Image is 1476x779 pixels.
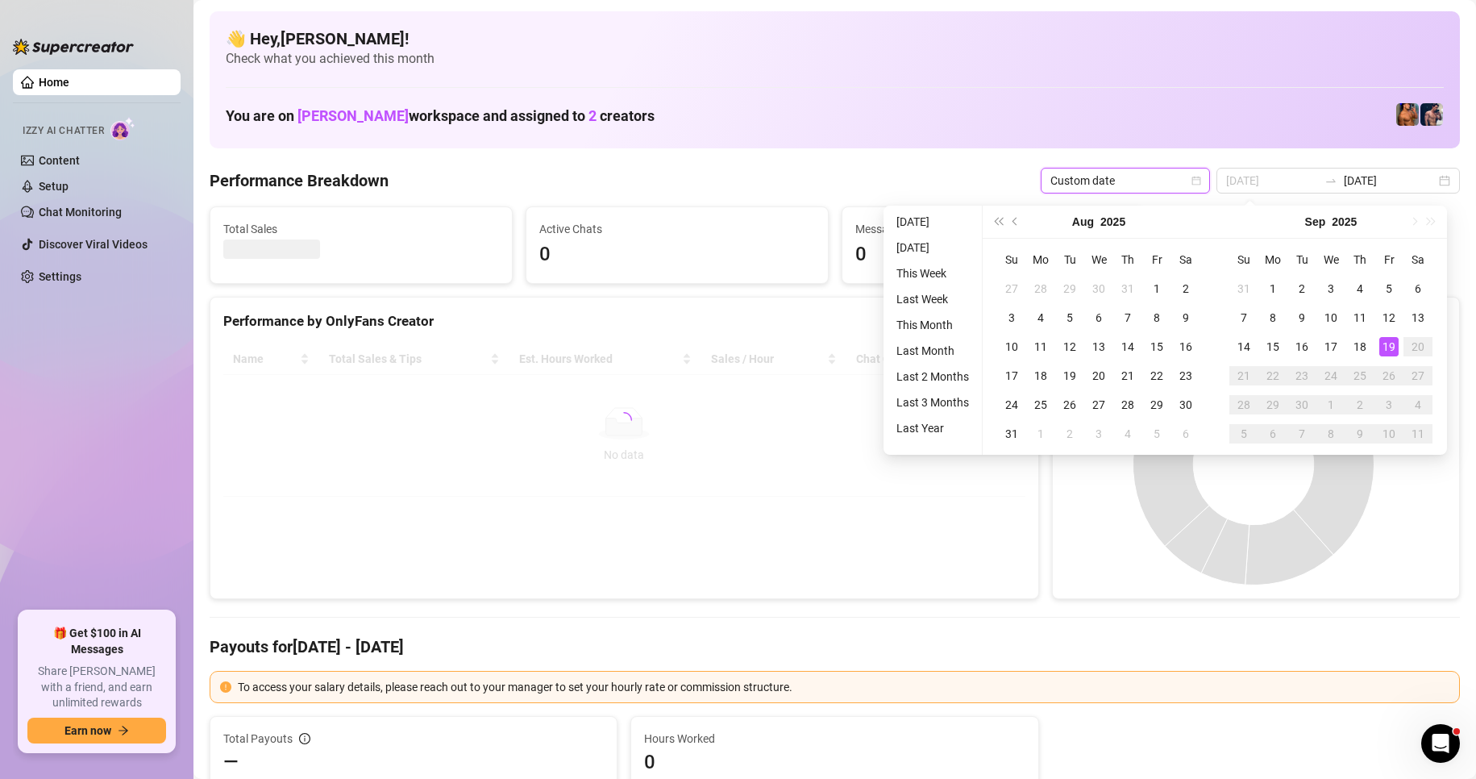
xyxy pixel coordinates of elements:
[1408,308,1428,327] div: 13
[1171,361,1200,390] td: 2025-08-23
[1408,337,1428,356] div: 20
[1113,361,1142,390] td: 2025-08-21
[1350,308,1370,327] div: 11
[1055,419,1084,448] td: 2025-09-02
[1316,303,1345,332] td: 2025-09-10
[1263,366,1283,385] div: 22
[1321,366,1341,385] div: 24
[1350,337,1370,356] div: 18
[1084,274,1113,303] td: 2025-07-30
[1396,103,1419,126] img: JG
[1089,337,1108,356] div: 13
[223,310,1025,332] div: Performance by OnlyFans Creator
[1171,303,1200,332] td: 2025-08-09
[1113,274,1142,303] td: 2025-07-31
[1321,424,1341,444] div: 8
[1350,279,1370,298] div: 4
[997,245,1026,274] th: Su
[1031,366,1050,385] div: 18
[1345,303,1374,332] td: 2025-09-11
[1345,274,1374,303] td: 2025-09-04
[890,212,975,231] li: [DATE]
[890,264,975,283] li: This Week
[1379,279,1399,298] div: 5
[220,681,231,693] span: exclamation-circle
[1321,279,1341,298] div: 3
[1258,274,1287,303] td: 2025-09-01
[1089,424,1108,444] div: 3
[890,315,975,335] li: This Month
[1344,172,1436,190] input: End date
[39,180,69,193] a: Setup
[1176,366,1195,385] div: 23
[226,107,655,125] h1: You are on workspace and assigned to creators
[1234,424,1254,444] div: 5
[1345,245,1374,274] th: Th
[1403,361,1432,390] td: 2025-09-27
[1084,361,1113,390] td: 2025-08-20
[223,220,499,238] span: Total Sales
[1002,424,1021,444] div: 31
[1234,308,1254,327] div: 7
[1287,303,1316,332] td: 2025-09-09
[890,341,975,360] li: Last Month
[1229,332,1258,361] td: 2025-09-14
[1191,176,1201,185] span: calendar
[1050,169,1200,193] span: Custom date
[1055,361,1084,390] td: 2025-08-19
[997,332,1026,361] td: 2025-08-10
[890,393,975,412] li: Last 3 Months
[1147,395,1166,414] div: 29
[1026,390,1055,419] td: 2025-08-25
[1118,279,1137,298] div: 31
[226,27,1444,50] h4: 👋 Hey, [PERSON_NAME] !
[1031,395,1050,414] div: 25
[1089,395,1108,414] div: 27
[1287,245,1316,274] th: Tu
[1403,419,1432,448] td: 2025-10-11
[1060,279,1079,298] div: 29
[1403,390,1432,419] td: 2025-10-04
[1026,361,1055,390] td: 2025-08-18
[1055,390,1084,419] td: 2025-08-26
[1171,245,1200,274] th: Sa
[1263,279,1283,298] div: 1
[1332,206,1357,238] button: Choose a year
[1403,303,1432,332] td: 2025-09-13
[1176,337,1195,356] div: 16
[1176,424,1195,444] div: 6
[997,361,1026,390] td: 2025-08-17
[1055,245,1084,274] th: Tu
[1292,337,1312,356] div: 16
[997,390,1026,419] td: 2025-08-24
[1002,366,1021,385] div: 17
[1379,424,1399,444] div: 10
[226,50,1444,68] span: Check what you achieved this month
[1060,395,1079,414] div: 26
[1100,206,1125,238] button: Choose a year
[223,730,293,748] span: Total Payouts
[1258,419,1287,448] td: 2025-10-06
[1176,308,1195,327] div: 9
[613,410,634,431] span: loading
[27,718,166,744] button: Earn nowarrow-right
[1176,279,1195,298] div: 2
[1292,279,1312,298] div: 2
[1374,274,1403,303] td: 2025-09-05
[1324,174,1337,187] span: to
[1176,395,1195,414] div: 30
[1263,337,1283,356] div: 15
[1147,279,1166,298] div: 1
[1420,103,1443,126] img: Axel
[1229,419,1258,448] td: 2025-10-05
[1234,366,1254,385] div: 21
[238,678,1449,696] div: To access your salary details, please reach out to your manager to set your hourly rate or commis...
[1292,308,1312,327] div: 9
[1084,245,1113,274] th: We
[890,238,975,257] li: [DATE]
[1113,419,1142,448] td: 2025-09-04
[1171,390,1200,419] td: 2025-08-30
[1229,303,1258,332] td: 2025-09-07
[1258,332,1287,361] td: 2025-09-15
[1234,337,1254,356] div: 14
